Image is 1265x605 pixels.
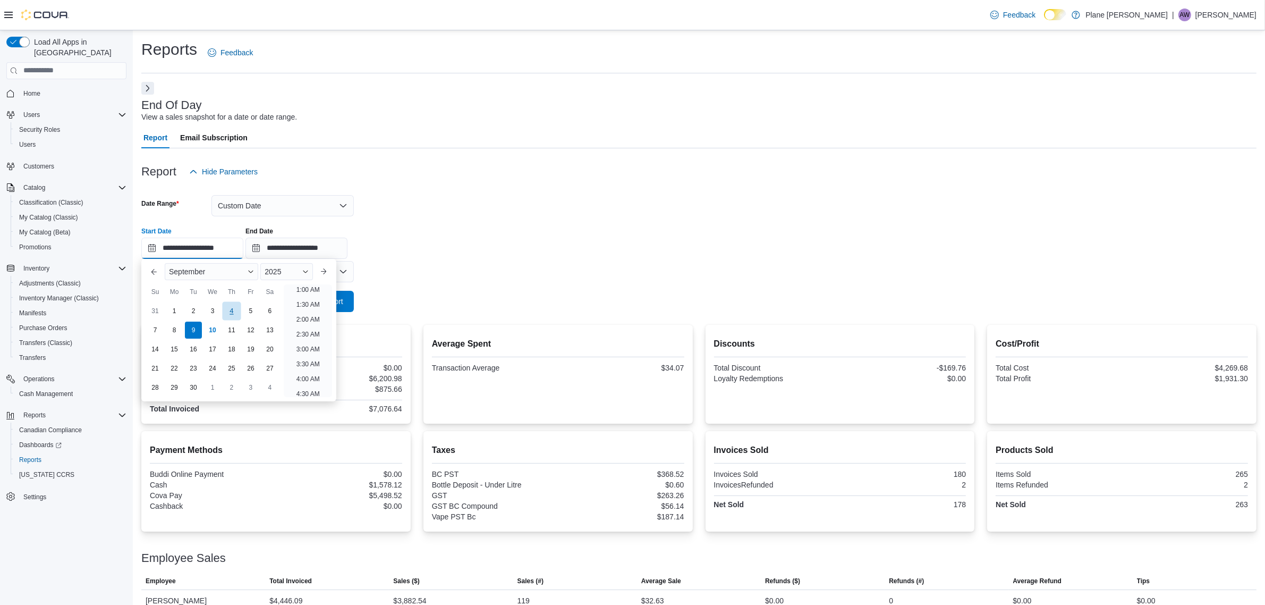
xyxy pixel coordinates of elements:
[19,491,50,503] a: Settings
[19,198,83,207] span: Classification (Classic)
[292,388,324,400] li: 4:30 AM
[204,341,221,358] div: day-17
[15,292,126,305] span: Inventory Manager (Classic)
[11,240,131,255] button: Promotions
[11,291,131,306] button: Inventory Manager (Classic)
[339,267,347,276] button: Open list of options
[19,125,60,134] span: Security Roles
[19,470,74,479] span: [US_STATE] CCRS
[842,500,966,509] div: 178
[15,138,40,151] a: Users
[261,379,278,396] div: day-4
[15,351,126,364] span: Transfers
[11,386,131,401] button: Cash Management
[2,489,131,504] button: Settings
[641,577,681,585] span: Average Sale
[242,322,259,339] div: day-12
[19,243,52,251] span: Promotions
[996,338,1248,350] h2: Cost/Profit
[432,502,556,510] div: GST BC Compound
[432,481,556,489] div: Bottle Deposit - Under Litre
[180,127,248,148] span: Email Subscription
[15,123,126,136] span: Security Roles
[714,481,838,489] div: InvoicesRefunded
[714,374,838,383] div: Loyalty Redemptions
[842,481,966,489] div: 2
[141,165,176,178] h3: Report
[278,502,402,510] div: $0.00
[996,374,1119,383] div: Total Profit
[166,322,183,339] div: day-8
[19,409,50,422] button: Reports
[141,112,297,123] div: View a sales snapshot for a date or date range.
[1003,10,1035,20] span: Feedback
[166,379,183,396] div: day-29
[284,284,332,397] ul: Time
[842,470,966,478] div: 180
[19,426,82,434] span: Canadian Compliance
[1124,500,1248,509] div: 263
[203,42,257,63] a: Feedback
[11,350,131,365] button: Transfers
[278,491,402,500] div: $5,498.52
[2,372,131,386] button: Operations
[1178,9,1191,21] div: Auston Wilson
[1172,9,1174,21] p: |
[11,276,131,291] button: Adjustments (Classic)
[1124,374,1248,383] div: $1,931.30
[223,379,240,396] div: day-2
[15,468,126,481] span: Washington CCRS
[292,298,324,311] li: 1:30 AM
[15,453,46,466] a: Reports
[150,405,199,413] strong: Total Invoiced
[19,354,46,362] span: Transfers
[150,502,274,510] div: Cashback
[292,283,324,296] li: 1:00 AM
[11,122,131,137] button: Security Roles
[166,302,183,320] div: day-1
[223,283,240,300] div: Th
[15,211,82,224] a: My Catalog (Classic)
[1179,9,1190,21] span: AW
[15,337,126,349] span: Transfers (Classic)
[19,409,126,422] span: Reports
[165,263,258,280] div: Button. Open the month selector. September is currently selected.
[19,309,46,317] span: Manifests
[19,279,81,288] span: Adjustments (Classic)
[261,322,278,339] div: day-13
[141,552,226,565] h3: Employee Sales
[269,577,312,585] span: Total Invoiced
[560,470,684,478] div: $368.52
[150,481,274,489] div: Cash
[11,335,131,350] button: Transfers (Classic)
[19,490,126,503] span: Settings
[19,294,99,302] span: Inventory Manager (Classic)
[242,379,259,396] div: day-3
[15,322,72,334] a: Purchase Orders
[147,379,164,396] div: day-28
[19,228,71,237] span: My Catalog (Beta)
[292,358,324,371] li: 3:30 AM
[11,321,131,335] button: Purchase Orders
[220,47,253,58] span: Feedback
[147,283,164,300] div: Su
[15,277,126,290] span: Adjustments (Classic)
[315,263,332,280] button: Next month
[185,360,202,377] div: day-23
[15,292,103,305] a: Inventory Manager (Classic)
[1124,364,1248,372] div: $4,269.68
[986,4,1040,26] a: Feedback
[19,339,72,347] span: Transfers (Classic)
[11,467,131,482] button: [US_STATE] CCRS
[714,500,744,509] strong: Net Sold
[147,302,164,320] div: day-31
[292,313,324,326] li: 2:00 AM
[432,491,556,500] div: GST
[2,261,131,276] button: Inventory
[19,108,126,121] span: Users
[261,341,278,358] div: day-20
[292,373,324,385] li: 4:00 AM
[19,373,126,385] span: Operations
[146,263,163,280] button: Previous Month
